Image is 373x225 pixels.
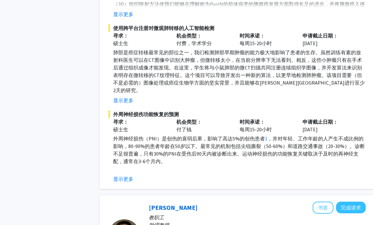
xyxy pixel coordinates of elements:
p: 寻求： [113,32,167,39]
p: 申请截止日期： [303,118,356,126]
p: 时间承诺： [240,118,293,126]
div: 付费，学术学分 [172,32,235,47]
span: 外周神经损伤（PNI）是创伤的衰弱后果，影响了高达5%的创伤患者 [113,135,265,142]
a: [PERSON_NAME] [149,204,198,211]
div: 硕士生 [113,39,167,47]
a: 1 [265,135,267,142]
span: 外周神经损伤功能恢复的预测 [108,110,366,118]
button: 显示更多 [113,175,133,183]
span: 使用跨平台注册对微观肺转移的人工智能检测 [108,24,366,32]
p: 机会类型： [176,32,230,39]
iframe: 聊天 [5,197,27,220]
button: 给陈丽的书 [336,202,366,213]
p: 时间承诺： [240,32,293,39]
p: 教职工 [149,214,366,221]
div: [DATE] [298,118,361,133]
button: 显示更多 [113,97,133,104]
button: 显示更多 [113,10,133,18]
div: 付了钱 [172,118,235,133]
div: 硕士生 [113,126,167,133]
span: ，并对年轻、工作年龄的人产生不成比例的影响，80-90%的患者年龄在50岁以下。最常见的机制包括尖锐撕裂（50-60%）和道路交通事故（20-30%）。诊断不足很普遍，只有30%的PNI在受伤后... [113,135,365,164]
p: 申请截止日期： [303,32,356,39]
div: 每周15-20小时 [235,118,298,133]
p: 寻求： [113,118,167,126]
p: 机会类型： [176,118,230,126]
p: 肺部是癌症转移最常见的部位之一，我们检测肺部早期肿瘤的能力极大地影响了患者的生存。虽然训练有素的放射科医生可以在CT图像中识别大肿瘤，但微转移太小，在当前分辨率下无法看到。相反，这些小肿瘤只有在... [113,49,366,94]
button: 将陈丽添加到书签 [313,202,333,214]
div: 每周15-20小时 [235,32,298,47]
div: [DATE] [298,32,361,47]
